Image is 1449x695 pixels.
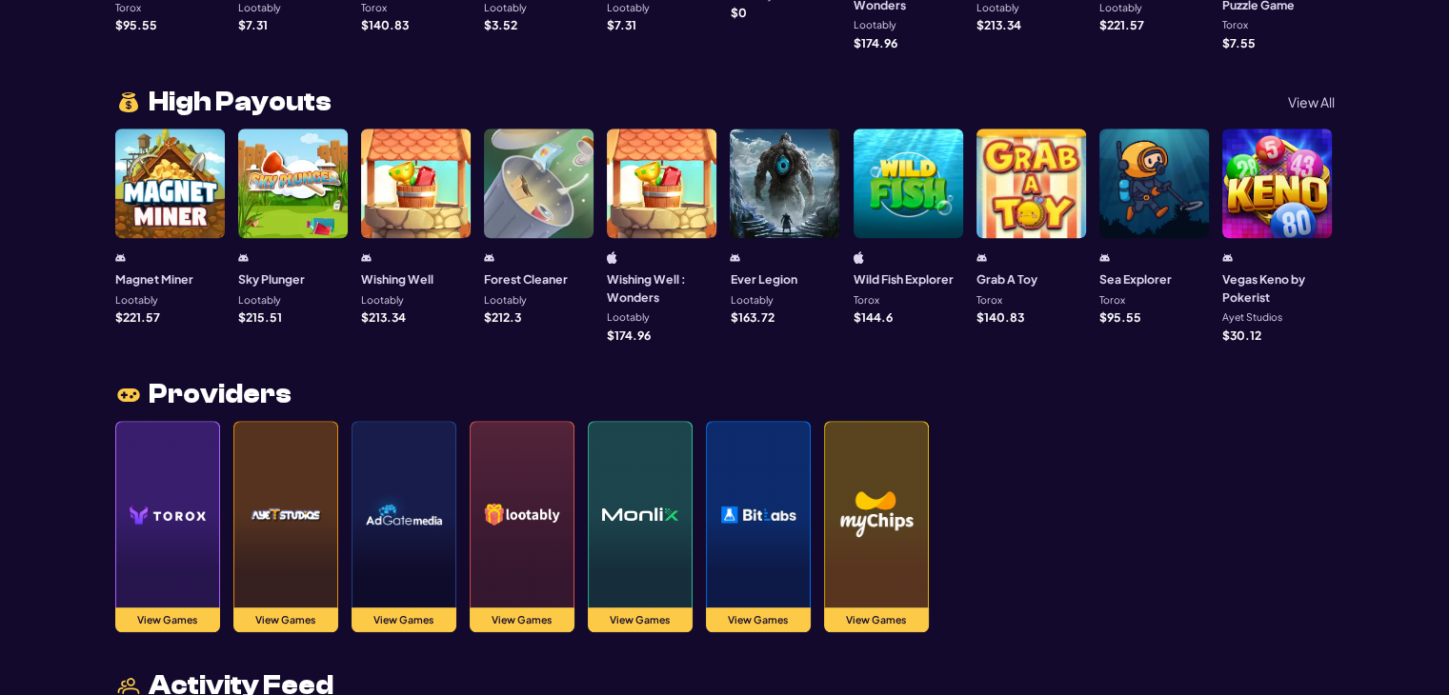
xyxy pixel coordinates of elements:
p: Lootably [730,295,773,306]
h3: Sky Plunger [238,270,305,288]
img: bitlabsProvider [720,447,796,581]
img: android [976,251,987,264]
img: ios [607,251,617,264]
p: $ 95.55 [115,19,157,30]
p: $ 95.55 [1099,311,1141,323]
p: Torox [115,3,141,13]
p: Lootably [607,312,650,323]
h3: Grab A Toy [976,270,1037,288]
p: $ 144.6 [854,311,893,323]
p: $ 30.12 [1222,329,1261,341]
p: $ 174.96 [854,37,897,49]
img: android [115,251,126,264]
button: View Games [706,607,811,633]
p: $ 213.34 [976,19,1021,30]
img: android [1099,251,1110,264]
p: $ 213.34 [361,311,406,323]
button: View Games [233,607,338,633]
p: Torox [976,295,1002,306]
p: $ 7.31 [238,19,268,30]
img: iphone/ipad [854,251,864,264]
p: View All [1288,95,1335,109]
p: $ 140.83 [976,311,1024,323]
img: android [238,251,249,264]
img: android [361,251,372,264]
img: adGgateProvider [366,447,442,581]
p: $ 3.52 [484,19,517,30]
p: $ 7.31 [607,19,636,30]
h3: Magnet Miner [115,270,193,288]
img: toroxProvider [130,447,206,581]
p: $ 174.96 [607,329,651,341]
img: android [730,251,740,264]
h3: Wild Fish Explorer [854,270,954,288]
img: joystic [115,381,142,408]
p: Torox [854,295,879,306]
p: $ 140.83 [361,19,409,30]
h3: Sea Explorer [1099,270,1172,288]
p: Lootably [238,3,281,13]
p: $ 163.72 [730,311,774,323]
p: Lootably [976,3,1019,13]
p: $ 221.57 [115,311,160,323]
p: Torox [1099,295,1125,306]
span: Providers [149,381,292,407]
p: Lootably [854,20,896,30]
p: Ayet Studios [1222,312,1282,323]
p: Lootably [361,295,404,306]
p: Lootably [238,295,281,306]
h3: Forest Cleaner [484,270,568,288]
p: Torox [361,3,387,13]
p: $ 212.3 [484,311,521,323]
p: $ 215.51 [238,311,282,323]
h3: Vegas Keno by Pokerist [1222,270,1332,306]
p: Lootably [484,295,527,306]
button: View Games [588,607,693,633]
p: Lootably [607,3,650,13]
p: Lootably [115,295,158,306]
h3: Wishing Well [361,270,433,288]
button: View Games [470,607,574,633]
p: Lootably [1099,3,1142,13]
img: android [484,251,494,264]
p: Lootably [484,3,527,13]
button: View Games [824,607,929,633]
p: Torox [1222,20,1248,30]
h3: Wishing Well : Wonders [607,270,716,306]
button: View Games [115,607,220,633]
p: $ 221.57 [1099,19,1144,30]
img: myChipsProvider [838,447,915,581]
img: android [1222,251,1233,264]
img: lootablyProvider [484,447,560,581]
p: $ 7.55 [1222,37,1256,49]
h3: Ever Legion [730,270,796,288]
span: High Payouts [149,89,332,115]
img: money [115,89,142,116]
button: View Games [352,607,456,633]
p: $ 0 [730,7,746,18]
img: monlixProvider [602,447,678,581]
img: ayetProvider [248,447,324,581]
